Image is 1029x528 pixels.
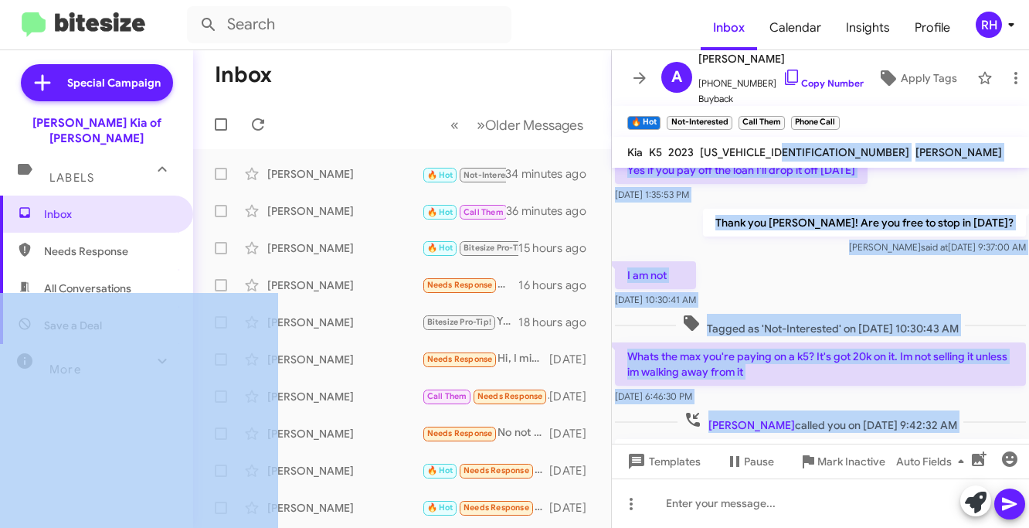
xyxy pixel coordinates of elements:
div: Thanks [PERSON_NAME]. Unfortunately I don't have a car right now. I have driven the Forester and ... [422,387,549,405]
div: [DATE] [549,463,599,479]
span: Labels [49,171,94,185]
button: Previous [441,109,468,141]
small: Not-Interested [667,116,732,130]
div: Hi [PERSON_NAME]. I won't be coming by. Unfortunately you guys weren't able to come down in the p... [422,276,518,294]
div: [PERSON_NAME] [267,203,422,219]
span: 🔥 Hot [427,207,453,217]
span: Needs Response [464,465,529,475]
div: [DATE] [549,389,599,404]
div: [PERSON_NAME] [267,352,422,367]
div: Yes, [DATE], [DATE] [422,239,518,257]
span: [DATE] 6:46:30 PM [615,390,692,402]
div: [PERSON_NAME] [267,166,422,182]
div: 18 hours ago [518,315,599,330]
p: Whats the max you're paying on a k5? It's got 20k on it. Im not selling it unless im walking away... [615,342,1026,386]
small: Call Them [739,116,785,130]
span: « [450,115,459,135]
span: Apply Tags [901,64,957,92]
div: 36 minutes ago [506,203,599,219]
span: A [671,65,682,90]
span: Inbox [44,206,175,222]
span: Special Campaign [67,75,161,90]
div: Yes we do have a couple available in inventory check the link below. Would you be availab le i co... [422,313,518,331]
span: [US_VEHICLE_IDENTIFICATION_NUMBER] [700,145,909,159]
span: Needs Response [427,428,493,438]
span: Kia [627,145,643,159]
span: Bitesize Pro-Tip! [464,243,528,253]
span: [PERSON_NAME] [915,145,1002,159]
span: called you on [DATE] 9:42:32 AM [678,410,963,433]
div: [PERSON_NAME] [267,278,422,293]
span: All Conversations [44,281,131,296]
div: May wait for the 2026 Telluride [422,499,549,516]
span: Needs Response [477,391,543,401]
p: Thank you [PERSON_NAME]! Are you free to stop in [DATE]? [703,209,1026,237]
button: Apply Tags [864,64,970,92]
span: K5 [649,145,662,159]
button: Mark Inactive [786,448,898,475]
span: [PERSON_NAME] [698,49,864,68]
div: [PERSON_NAME] [267,426,422,441]
span: Call Them [427,391,467,401]
div: This place is not very good at returning phone calls huh? [422,164,506,183]
span: Needs Response [427,354,493,364]
span: Auto Fields [896,448,970,475]
div: 16 hours ago [518,278,599,293]
span: 🔥 Hot [427,502,453,513]
a: Special Campaign [21,64,173,101]
span: 🔥 Hot [427,170,453,180]
span: [PHONE_NUMBER] [698,68,864,91]
span: Tagged as 'Not-Interested' on [DATE] 10:30:43 AM [676,314,965,336]
div: RH [976,12,1002,38]
span: Pause [744,448,774,475]
div: [DATE] [549,500,599,516]
div: No not yet. I'm working on getting my credit score up over the summer. 🤑Don't worry, I will retur... [422,424,549,442]
a: Calendar [757,5,834,50]
span: [PERSON_NAME] [DATE] 9:37:00 AM [849,241,1026,253]
div: Hi, I might be interested if you can put me in a new Telluride at the same or better trim level f... [422,350,549,368]
button: Templates [612,448,713,475]
span: Not-Interested [464,170,523,180]
span: » [477,115,485,135]
nav: Page navigation example [442,109,593,141]
span: Older Messages [485,117,583,134]
button: RH [963,12,1012,38]
a: Inbox [701,5,757,50]
span: 🔥 Hot [427,465,453,475]
span: 🔥 Hot [427,243,453,253]
span: [PERSON_NAME] [708,418,795,432]
div: [PERSON_NAME] [267,240,422,256]
a: Copy Number [783,77,864,89]
div: [PERSON_NAME] [267,315,422,330]
a: Insights [834,5,902,50]
span: Needs Response [464,502,529,513]
span: Needs Response [44,244,175,259]
span: Call Them [464,207,504,217]
div: [PERSON_NAME] [267,500,422,516]
span: [DATE] 10:30:41 AM [615,294,696,305]
button: Auto Fields [884,448,983,475]
button: Next [467,109,593,141]
button: Pause [713,448,786,475]
div: 34 minutes ago [506,166,599,182]
span: Buyback [698,91,864,107]
p: Yes if you pay off the loan I'll drop it off [DATE] [615,156,868,184]
a: Profile [902,5,963,50]
div: [DATE] [549,352,599,367]
div: [PERSON_NAME] [267,463,422,479]
span: said at [921,241,948,253]
span: Templates [624,448,701,475]
div: 15 hours ago [518,240,599,256]
p: I am not [615,261,696,289]
span: [DATE] 1:35:53 PM [615,189,689,200]
span: Mark Inactive [817,448,885,475]
div: [PERSON_NAME] [267,389,422,404]
h1: Inbox [215,63,272,87]
p: Hi [PERSON_NAME] this is [PERSON_NAME] Kia of [PERSON_NAME]! Are you able to come in now or later... [615,439,1026,482]
span: Needs Response [427,280,493,290]
input: Search [187,6,511,43]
